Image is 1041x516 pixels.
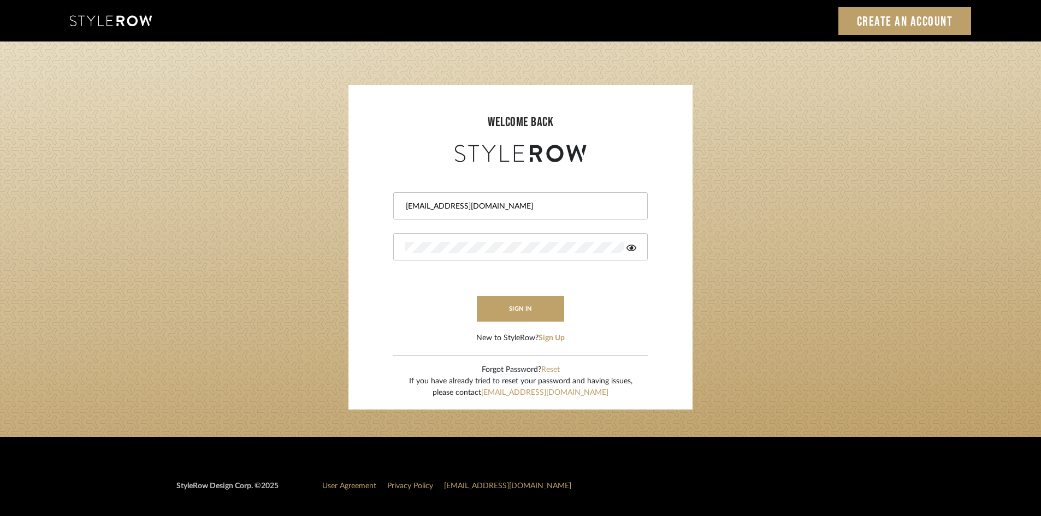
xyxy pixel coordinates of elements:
[409,376,632,399] div: If you have already tried to reset your password and having issues, please contact
[541,364,560,376] button: Reset
[387,482,433,490] a: Privacy Policy
[405,201,634,212] input: Email Address
[359,112,682,132] div: welcome back
[838,7,972,35] a: Create an Account
[477,296,564,322] button: sign in
[176,481,279,501] div: StyleRow Design Corp. ©2025
[476,333,565,344] div: New to StyleRow?
[539,333,565,344] button: Sign Up
[444,482,571,490] a: [EMAIL_ADDRESS][DOMAIN_NAME]
[409,364,632,376] div: Forgot Password?
[322,482,376,490] a: User Agreement
[481,389,608,396] a: [EMAIL_ADDRESS][DOMAIN_NAME]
